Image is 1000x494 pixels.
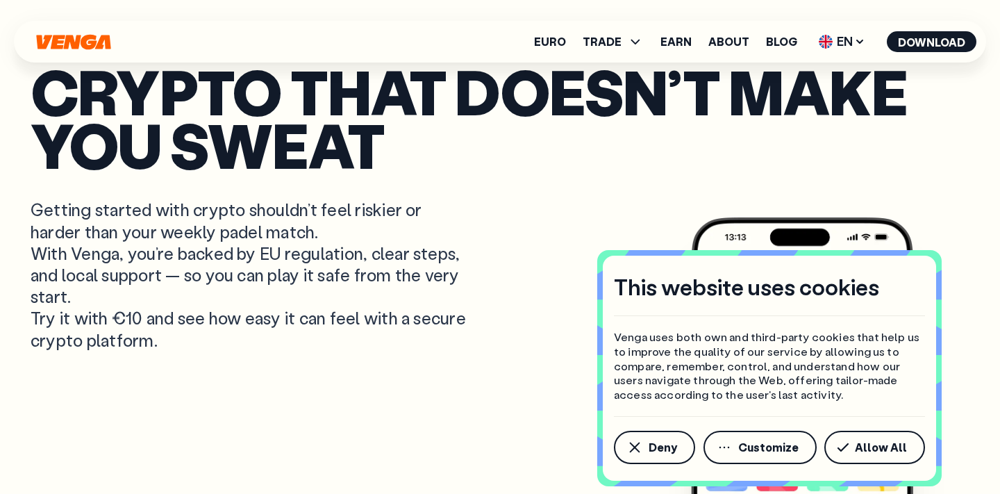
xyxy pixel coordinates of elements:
svg: Home [35,34,112,50]
span: Allow All [855,442,907,453]
span: TRADE [583,33,644,50]
span: Customize [738,442,799,453]
button: Download [887,31,976,52]
a: Blog [766,36,797,47]
button: Deny [614,431,695,464]
p: Crypto that doesn’t make you sweat [31,65,969,171]
span: TRADE [583,36,622,47]
h4: This website uses cookies [614,272,879,302]
a: About [708,36,749,47]
p: Venga uses both own and third-party cookies that help us to improve the quality of our service by... [614,330,925,402]
span: EN [814,31,870,53]
a: Earn [660,36,692,47]
button: Allow All [824,431,925,464]
a: Euro [534,36,566,47]
p: Getting started with crypto shouldn’t feel riskier or harder than your weekly padel match. With V... [31,199,469,350]
img: flag-uk [819,35,833,49]
button: Customize [703,431,817,464]
span: Deny [649,442,677,453]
